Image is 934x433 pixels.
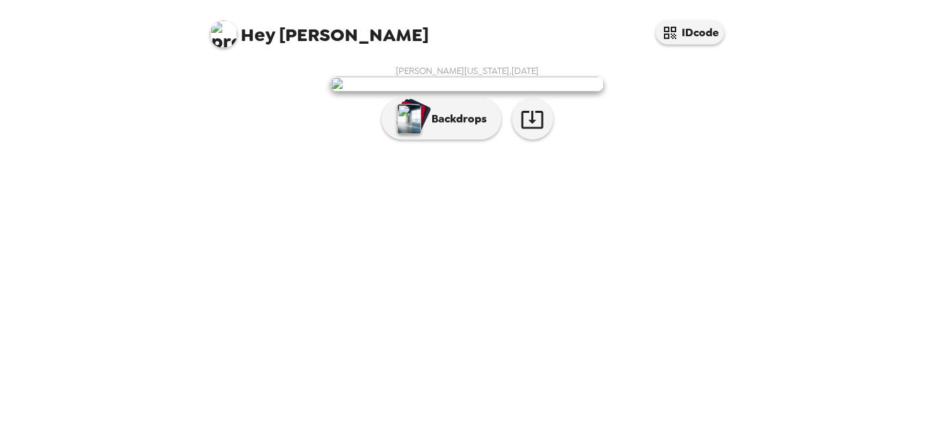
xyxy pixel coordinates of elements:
[210,21,237,48] img: profile pic
[425,111,487,127] p: Backdrops
[241,23,275,47] span: Hey
[382,99,501,140] button: Backdrops
[396,65,539,77] span: [PERSON_NAME][US_STATE] , [DATE]
[210,14,429,44] span: [PERSON_NAME]
[330,77,604,92] img: user
[656,21,724,44] button: IDcode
